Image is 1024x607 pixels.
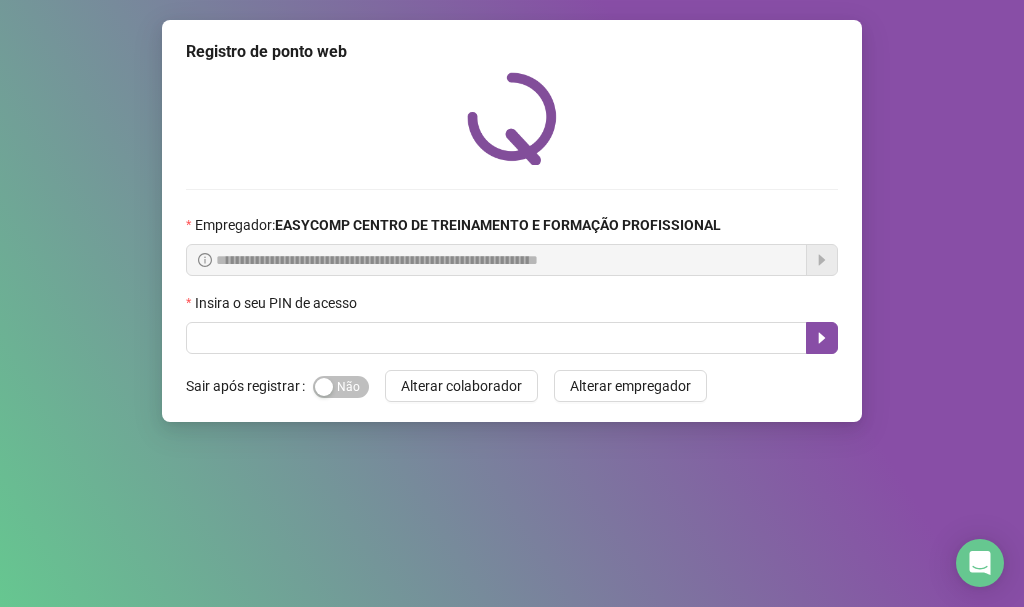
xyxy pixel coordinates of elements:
[401,375,522,397] span: Alterar colaborador
[198,253,212,267] span: info-circle
[186,40,838,64] div: Registro de ponto web
[385,370,538,402] button: Alterar colaborador
[570,375,691,397] span: Alterar empregador
[275,217,721,233] strong: EASYCOMP CENTRO DE TREINAMENTO E FORMAÇÃO PROFISSIONAL
[554,370,707,402] button: Alterar empregador
[956,539,1004,587] div: Open Intercom Messenger
[195,214,721,236] span: Empregador :
[186,370,313,402] label: Sair após registrar
[186,292,370,314] label: Insira o seu PIN de acesso
[814,330,830,346] span: caret-right
[467,72,557,165] img: QRPoint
